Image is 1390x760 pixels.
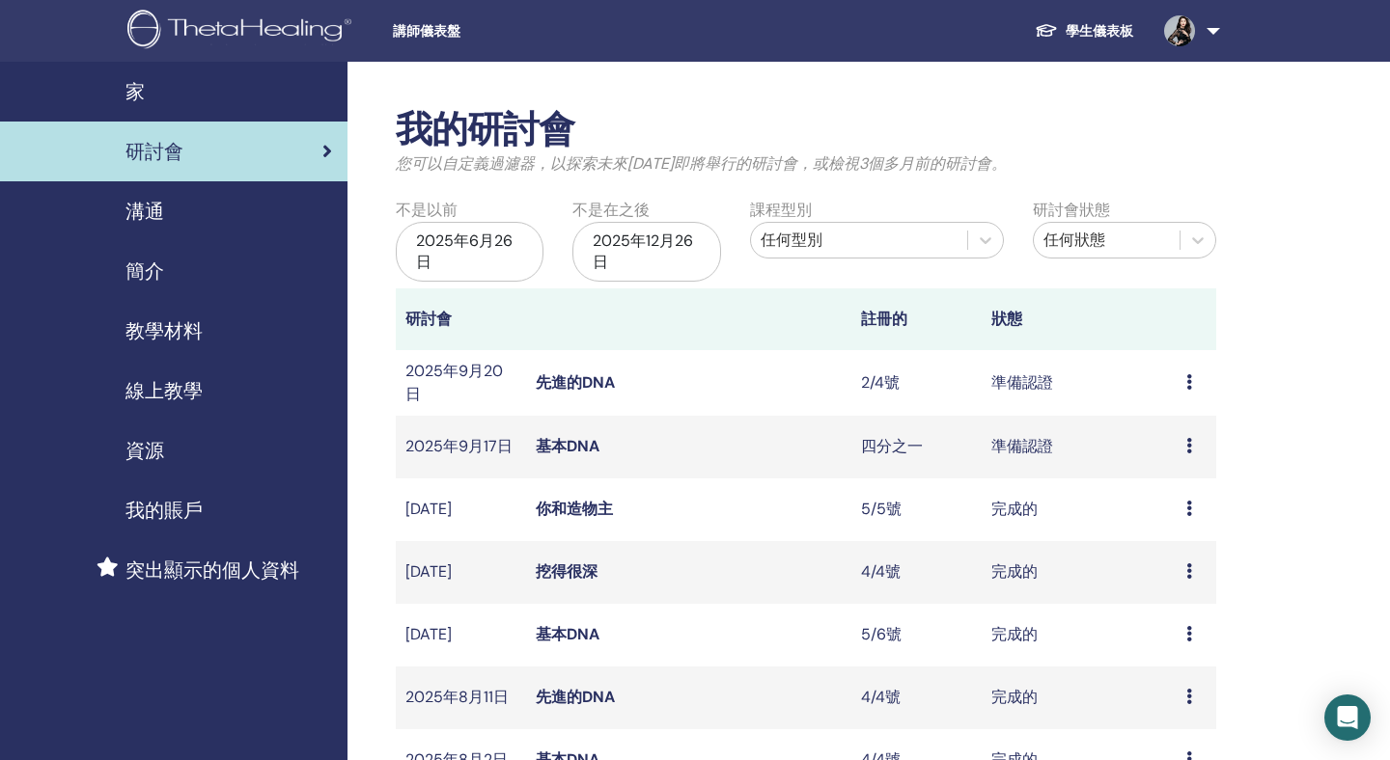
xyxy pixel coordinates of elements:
a: 學生儀表板 [1019,14,1149,49]
td: 5/5號 [851,478,982,541]
td: 完成的 [982,478,1177,541]
img: graduation-cap-white.svg [1035,22,1058,39]
th: 狀態 [982,288,1177,350]
span: 線上教學 [125,376,203,405]
h2: 我的研討會 [396,108,1216,152]
td: 2025年9月17日 [396,416,526,478]
span: 資源 [125,436,164,465]
span: 講師儀表盤 [393,21,682,41]
th: 研討會 [396,288,526,350]
td: 5/6號 [851,604,982,666]
td: 準備認證 [982,416,1177,478]
span: 溝通 [125,197,164,226]
label: 不是在之後 [572,199,650,222]
td: 完成的 [982,604,1177,666]
label: 研討會狀態 [1033,199,1110,222]
span: 研討會 [125,137,183,166]
td: 完成的 [982,666,1177,729]
th: 註冊的 [851,288,982,350]
td: 準備認證 [982,350,1177,416]
a: 先進的DNA [536,687,615,707]
div: 開啟對講信使 [1324,694,1371,741]
a: 基本DNA [536,436,599,456]
div: 任何型別 [761,229,958,252]
label: 不是以前 [396,199,458,222]
td: 四分之一 [851,416,982,478]
a: 挖得很深 [536,561,598,582]
td: [DATE] [396,478,526,541]
div: 2025年6月26日 [396,222,543,282]
td: 2025年9月20日 [396,350,526,416]
span: 簡介 [125,257,164,285]
span: 教學材料 [125,316,203,345]
p: 您可以自定義過濾器，以探索未來[DATE]即將舉行的研討會，或檢視3個多月前的研討會。 [396,152,1216,176]
div: 任何狀態 [1043,229,1170,252]
td: [DATE] [396,604,526,666]
a: 你和造物主 [536,499,613,519]
div: 2025年12月26日 [572,222,720,282]
td: 4/4號 [851,666,982,729]
td: 2/4號 [851,350,982,416]
a: 基本DNA [536,624,599,644]
a: 先進的DNA [536,372,615,393]
img: default.jpg [1164,15,1195,46]
span: 家 [125,77,145,106]
td: [DATE] [396,541,526,604]
td: 2025年8月11日 [396,666,526,729]
img: logo.png [127,10,358,53]
span: 突出顯示的個人資料 [125,556,299,584]
span: 我的賬戶 [125,496,203,525]
td: 完成的 [982,541,1177,604]
label: 課程型別 [750,199,812,222]
td: 4/4號 [851,541,982,604]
